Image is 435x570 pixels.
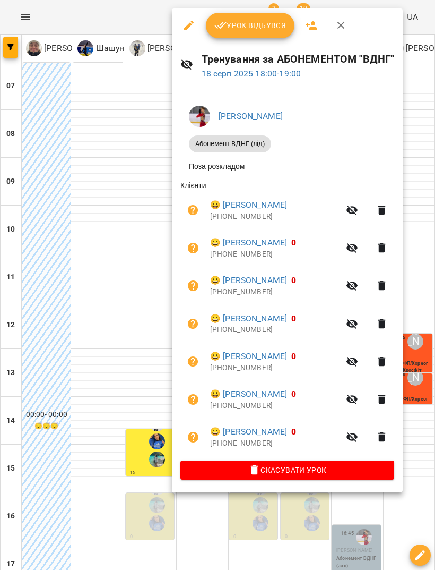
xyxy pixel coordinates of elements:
span: Урок відбувся [214,19,286,32]
ul: Клієнти [180,180,394,461]
a: [PERSON_NAME] [219,111,283,121]
a: 😀 [PERSON_NAME] [210,274,287,287]
button: Візит ще не сплачено. Додати оплату? [180,273,206,299]
span: 0 [291,313,296,324]
span: Абонемент ВДНГ (лід) [189,139,271,149]
a: 18 серп 2025 18:00-19:00 [202,69,301,79]
a: 😀 [PERSON_NAME] [210,236,287,249]
a: 😀 [PERSON_NAME] [210,312,287,325]
button: Візит ще не сплачено. Додати оплату? [180,387,206,412]
p: [PHONE_NUMBER] [210,363,340,373]
span: Скасувати Урок [189,464,386,477]
p: [PHONE_NUMBER] [210,438,340,449]
button: Візит ще не сплачено. Додати оплату? [180,349,206,375]
a: 😀 [PERSON_NAME] [210,350,287,363]
button: Візит ще не сплачено. Додати оплату? [180,424,206,450]
a: 😀 [PERSON_NAME] [210,199,287,211]
p: [PHONE_NUMBER] [210,211,340,222]
button: Скасувати Урок [180,461,394,480]
a: 😀 [PERSON_NAME] [210,388,287,401]
p: [PHONE_NUMBER] [210,325,340,335]
img: d4df656d4e26a37f052297bfa2736557.jpeg [189,106,210,127]
span: 0 [291,427,296,437]
span: 0 [291,237,296,248]
a: 😀 [PERSON_NAME] [210,426,287,438]
span: 0 [291,389,296,399]
span: 0 [291,275,296,285]
button: Урок відбувся [206,13,295,38]
button: Візит ще не сплачено. Додати оплату? [180,311,206,337]
p: [PHONE_NUMBER] [210,401,340,411]
p: [PHONE_NUMBER] [210,287,340,297]
h6: Тренування за АБОНЕМЕНТОМ "ВДНГ" [202,51,395,67]
button: Візит ще не сплачено. Додати оплату? [180,198,206,223]
li: Поза розкладом [180,157,394,176]
p: [PHONE_NUMBER] [210,249,340,260]
span: 0 [291,351,296,361]
button: Візит ще не сплачено. Додати оплату? [180,235,206,261]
